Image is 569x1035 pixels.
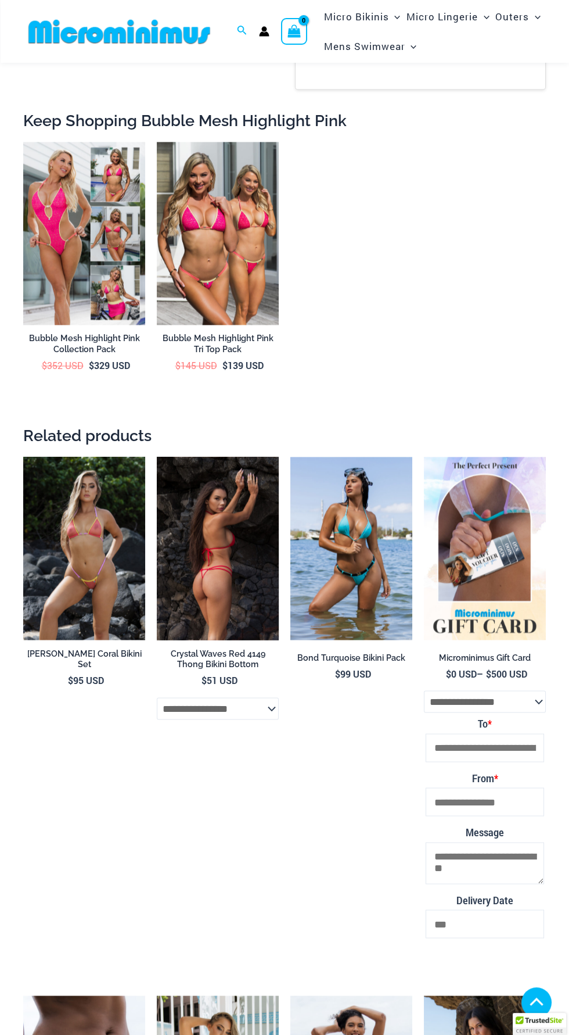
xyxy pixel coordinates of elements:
span: $ [68,674,73,686]
span: Menu Toggle [478,2,489,31]
img: Bond Turquoise 312 Top 492 Bottom 02 [290,457,412,640]
a: Mens SwimwearMenu ToggleMenu Toggle [320,31,419,61]
img: Crystal Waves 305 Tri Top 4149 Thong 01 [157,457,279,640]
bdi: 500 USD [486,668,527,680]
label: To [426,714,544,733]
a: Search icon link [237,24,247,39]
a: Micro BikinisMenu ToggleMenu Toggle [320,2,403,31]
a: Crystal Waves Red 4149 Thong Bikini Bottom [157,649,279,675]
span: – [424,668,546,681]
span: $ [335,668,340,680]
img: Maya Sunkist Coral 309 Top 469 Bottom 02 [23,457,145,640]
img: Collection Pack F [23,142,145,325]
label: Message [426,823,544,841]
a: Bond Turquoise Bikini Pack [290,653,412,668]
a: Crystal Waves 4149 Thong 01Crystal Waves 305 Tri Top 4149 Thong 01Crystal Waves 305 Tri Top 4149 ... [157,457,279,640]
h2: [PERSON_NAME] Coral Bikini Set [23,649,145,670]
bdi: 0 USD [446,668,477,680]
a: Bubble Mesh Highlight Pink Collection Pack [23,333,145,359]
label: Delivery Date [426,891,544,909]
bdi: 95 USD [68,674,104,686]
bdi: 139 USD [222,359,264,371]
span: Mens Swimwear [323,31,405,61]
h2: Microminimus Gift Card [424,653,546,664]
a: Account icon link [259,26,269,37]
span: $ [222,359,228,371]
a: Collection Pack FCollection Pack BCollection Pack B [23,142,145,325]
img: Featured Gift Card [424,457,546,640]
span: $ [42,359,47,371]
h2: Crystal Waves Red 4149 Thong Bikini Bottom [157,649,279,670]
img: Tri Top Pack F [157,142,279,325]
span: $ [201,674,207,686]
a: View Shopping Cart, empty [281,18,308,45]
label: From [426,769,544,787]
span: Menu Toggle [529,2,541,31]
a: Microminimus Gift Card [424,653,546,668]
bdi: 99 USD [335,668,371,680]
a: Maya Sunkist Coral 309 Top 469 Bottom 02Maya Sunkist Coral 309 Top 469 Bottom 04Maya Sunkist Cora... [23,457,145,640]
bdi: 51 USD [201,674,237,686]
span: Micro Bikinis [323,2,388,31]
a: [PERSON_NAME] Coral Bikini Set [23,649,145,675]
div: TrustedSite Certified [513,1013,566,1035]
a: Bond Turquoise 312 Top 492 Bottom 02Bond Turquoise 312 Top 492 Bottom 03Bond Turquoise 312 Top 49... [290,457,412,640]
span: Menu Toggle [405,31,416,61]
a: Tri Top Pack FTri Top Pack BTri Top Pack B [157,142,279,325]
span: Outers [495,2,529,31]
span: $ [175,359,181,371]
h2: Related products [23,425,546,446]
bdi: 329 USD [89,359,130,371]
span: Micro Lingerie [406,2,478,31]
a: Bubble Mesh Highlight Pink Tri Top Pack [157,333,279,359]
bdi: 352 USD [42,359,84,371]
h2: Keep Shopping Bubble Mesh Highlight Pink [23,110,546,131]
a: OutersMenu ToggleMenu Toggle [492,2,543,31]
abbr: Required field [488,717,492,729]
span: $ [446,668,451,680]
h2: Bond Turquoise Bikini Pack [290,653,412,664]
span: $ [486,668,491,680]
span: $ [89,359,94,371]
span: Menu Toggle [388,2,400,31]
a: Micro LingerieMenu ToggleMenu Toggle [404,2,492,31]
h2: Bubble Mesh Highlight Pink Collection Pack [23,333,145,354]
img: MM SHOP LOGO FLAT [24,19,215,45]
bdi: 145 USD [175,359,217,371]
abbr: Required field [494,772,498,784]
h2: Bubble Mesh Highlight Pink Tri Top Pack [157,333,279,354]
